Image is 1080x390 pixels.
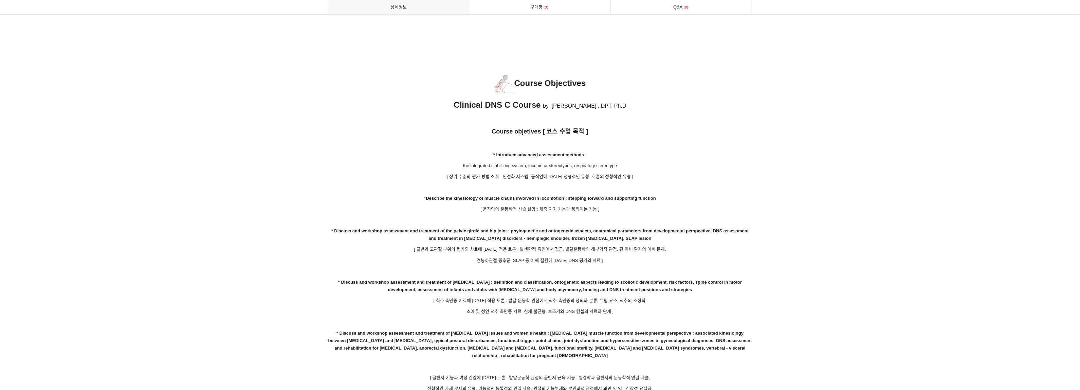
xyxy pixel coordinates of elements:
[328,374,752,382] p: [ 골반저 기능과 여성 건강에 [DATE] 토론 : 발달운동학 관점의 골반저 근육 기능 ; 횡경막과 골반저의 운동학적 연결 사슬,
[338,280,742,292] strong: * Discuss and workshop assessment and treatment of [MEDICAL_DATA] : definition and classification...
[426,196,656,201] strong: Describe the kinesiology of muscle chains involved in locomotion : stepping forward and supportin...
[494,78,586,88] span: Course Objectives
[328,257,752,264] p: 견봉하관절 증후군, SLAP 등 어깨 질환에 [DATE] DNS 평가와 치료 ]
[492,128,588,135] span: Course objetives [ 코스 수업 목적 ]
[328,246,752,253] p: [ 골반과 고관절 부위의 평가와 치료에 [DATE] 적용 토론 : 발생학적 측면에서 접근, 발달운동학의 해부학적 관점, 편 마비 환자의 어깨 문제,
[454,100,541,109] strong: Clinical DNS C Course
[328,297,752,304] p: [ 척추 측만증 치료에 [DATE] 적용 토론 : 발달 운동학 관점에서 척추 측만증의 정의와 분류, 위험 요소, 척추의 조정력,
[331,228,749,241] strong: * Discuss and workshop assessment and treatment of the pelvic girdle and hip joint : phylogenetic...
[328,308,752,315] p: 소아 및 성인 척추 측만증 치료, 신체 불균형, 보조기와 DNS 컨셉의 치료와 단계 ]
[328,162,752,170] p: the integrated stabilizing system, locomotor stereotypes, respiratory stereotype
[683,4,690,11] span: 0
[328,331,752,358] strong: * Discuss and workshop assessment and treatment of [MEDICAL_DATA] issues and women's health : [ME...
[543,4,549,11] span: 0
[328,206,752,213] p: [ 움직임의 운동학적 사슬 설명 : 체중 지지 기능과 움직이는 기능 ]
[543,103,626,109] span: by [PERSON_NAME] , DPT, Ph.D
[494,74,514,93] img: 1597e3e65a0d2.png
[328,173,752,180] p: [ 상위 수준의 평가 방법 소개 - 안정화 시스템, 움직임에 [DATE] 정형적인 유형, 호흡의 정형적인 유형 ]
[493,152,587,157] strong: * Introduce advanced assessment methods -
